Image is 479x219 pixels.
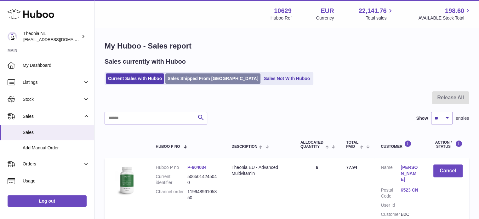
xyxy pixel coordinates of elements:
[321,7,334,15] strong: EUR
[187,189,219,201] dd: 11994896105850
[416,115,428,121] label: Show
[23,79,83,85] span: Listings
[156,189,187,201] dt: Channel order
[418,15,471,21] span: AVAILABLE Stock Total
[418,7,471,21] a: 198.60 AVAILABLE Stock Total
[381,164,401,184] dt: Name
[23,161,83,167] span: Orders
[23,145,89,151] span: Add Manual Order
[165,73,260,84] a: Sales Shipped From [GEOGRAPHIC_DATA]
[8,32,17,41] img: info@wholesomegoods.eu
[231,164,288,176] div: Theonia EU - Advanced Multivitamin
[105,57,186,66] h2: Sales currently with Huboo
[401,164,420,182] a: [PERSON_NAME]
[23,178,89,184] span: Usage
[271,15,292,21] div: Huboo Ref
[156,164,187,170] dt: Huboo P no
[433,164,463,177] button: Cancel
[111,164,142,196] img: 106291725893241.jpg
[23,62,89,68] span: My Dashboard
[346,165,357,170] span: 77.94
[156,145,180,149] span: Huboo P no
[445,7,464,15] span: 198.60
[358,7,394,21] a: 22,141.76 Total sales
[300,141,324,149] span: ALLOCATED Quantity
[187,165,207,170] a: P-604034
[274,7,292,15] strong: 10629
[23,130,89,135] span: Sales
[401,187,420,193] a: 6523 CN
[105,41,469,51] h1: My Huboo - Sales report
[23,31,80,43] div: Theonia NL
[23,96,83,102] span: Stock
[106,73,164,84] a: Current Sales with Huboo
[456,115,469,121] span: entries
[23,37,93,42] span: [EMAIL_ADDRESS][DOMAIN_NAME]
[433,140,463,149] div: Action / Status
[262,73,312,84] a: Sales Not With Huboo
[358,7,386,15] span: 22,141.76
[231,145,257,149] span: Description
[8,195,87,207] a: Log out
[381,202,401,208] dt: User Id
[381,187,401,199] dt: Postal Code
[346,141,358,149] span: Total paid
[187,174,219,186] dd: 5065014245040
[316,15,334,21] div: Currency
[23,113,83,119] span: Sales
[156,174,187,186] dt: Current identifier
[366,15,394,21] span: Total sales
[381,140,420,149] div: Customer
